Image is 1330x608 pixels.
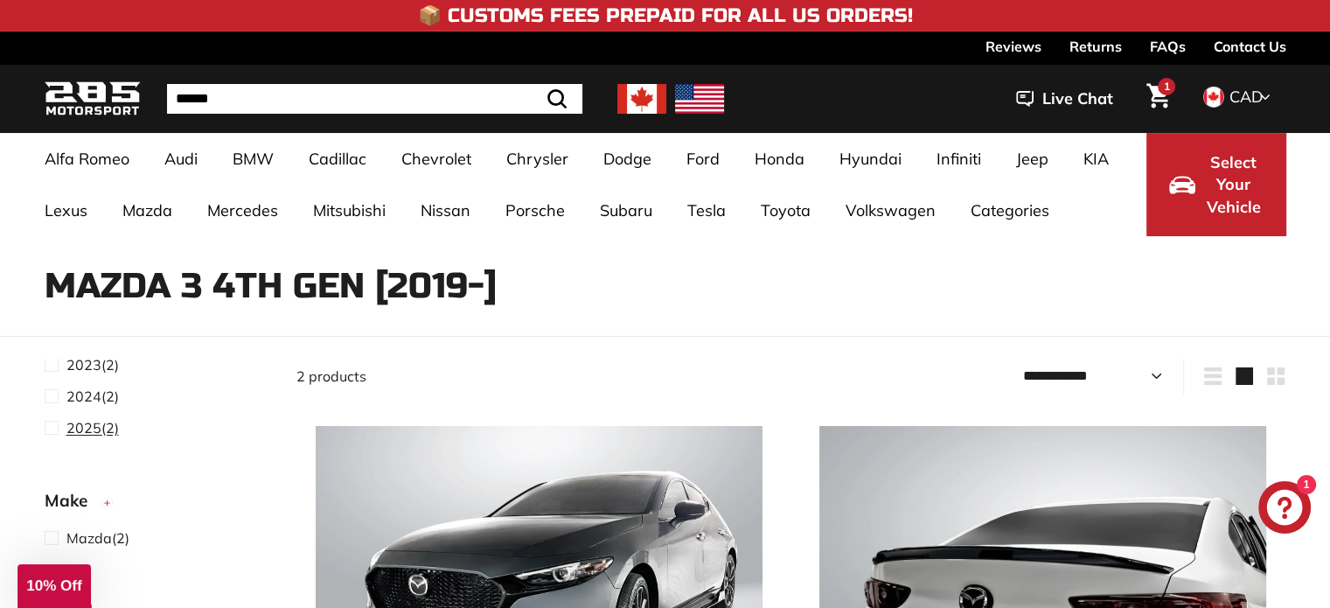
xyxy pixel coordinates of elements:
[66,354,119,375] span: (2)
[27,133,147,185] a: Alfa Romeo
[1204,151,1264,219] span: Select Your Vehicle
[670,185,743,236] a: Tesla
[1146,133,1286,236] button: Select Your Vehicle
[1253,481,1316,538] inbox-online-store-chat: Shopify online store chat
[1069,31,1122,61] a: Returns
[26,577,81,594] span: 10% Off
[17,564,91,608] div: 10% Off
[105,185,190,236] a: Mazda
[822,133,919,185] a: Hyundai
[919,133,999,185] a: Infiniti
[215,133,291,185] a: BMW
[384,133,489,185] a: Chevrolet
[418,5,913,26] h4: 📦 Customs Fees Prepaid for All US Orders!
[1229,87,1263,107] span: CAD
[296,366,791,387] div: 2 products
[1164,80,1170,93] span: 1
[66,528,129,549] span: (2)
[66,529,112,547] span: Mazda
[1150,31,1186,61] a: FAQs
[190,185,296,236] a: Mercedes
[582,185,670,236] a: Subaru
[167,84,582,114] input: Search
[1042,87,1113,110] span: Live Chat
[291,133,384,185] a: Cadillac
[985,31,1041,61] a: Reviews
[489,133,586,185] a: Chrysler
[45,267,1286,305] h1: Mazda 3 4th Gen [2019-]
[737,133,822,185] a: Honda
[1066,133,1126,185] a: KIA
[488,185,582,236] a: Porsche
[27,185,105,236] a: Lexus
[953,185,1067,236] a: Categories
[1136,69,1180,129] a: Cart
[999,133,1066,185] a: Jeep
[66,419,101,437] span: 2025
[743,185,828,236] a: Toyota
[828,185,953,236] a: Volkswagen
[66,388,101,405] span: 2024
[1214,31,1286,61] a: Contact Us
[66,386,119,407] span: (2)
[993,77,1136,121] button: Live Chat
[45,79,141,120] img: Logo_285_Motorsport_areodynamics_components
[403,185,488,236] a: Nissan
[296,185,403,236] a: Mitsubishi
[669,133,737,185] a: Ford
[147,133,215,185] a: Audi
[66,417,119,438] span: (2)
[66,356,101,374] span: 2023
[45,488,101,514] span: Make
[45,483,268,527] button: Make
[586,133,669,185] a: Dodge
